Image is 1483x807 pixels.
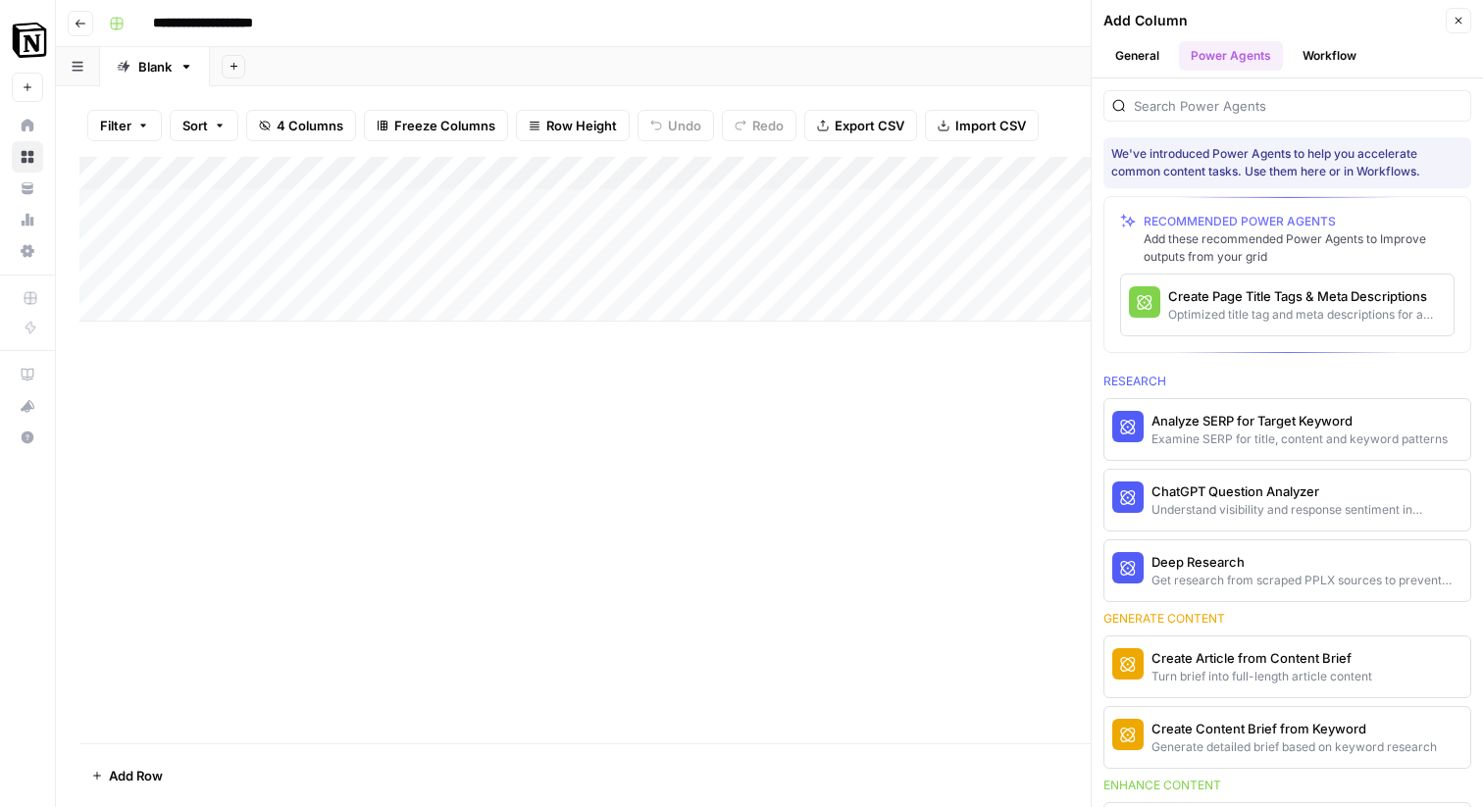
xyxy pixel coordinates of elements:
[835,116,904,135] span: Export CSV
[1151,411,1448,430] div: Analyze SERP for Target Keyword
[100,47,210,86] a: Blank
[1104,636,1470,697] button: Create Article from Content BriefTurn brief into full-length article content
[12,235,43,267] a: Settings
[1151,552,1462,572] div: Deep Research
[1151,572,1462,589] div: Get research from scraped PPLX sources to prevent source [MEDICAL_DATA]
[722,110,796,141] button: Redo
[12,204,43,235] a: Usage
[1168,306,1446,324] div: Optimized title tag and meta descriptions for a page
[955,116,1026,135] span: Import CSV
[1111,145,1463,180] div: We've introduced Power Agents to help you accelerate common content tasks. Use them here or in Wo...
[109,766,163,785] span: Add Row
[804,110,917,141] button: Export CSV
[1151,430,1448,448] div: Examine SERP for title, content and keyword patterns
[1151,719,1437,738] div: Create Content Brief from Keyword
[516,110,630,141] button: Row Height
[1103,610,1471,628] div: Generate content
[364,110,508,141] button: Freeze Columns
[1151,738,1437,756] div: Generate detailed brief based on keyword research
[1151,481,1462,501] div: ChatGPT Question Analyzer
[638,110,714,141] button: Undo
[1134,96,1462,116] input: Search Power Agents
[1103,777,1471,794] div: Enhance content
[12,390,43,422] button: What's new?
[87,110,162,141] button: Filter
[12,422,43,453] button: Help + Support
[1151,668,1372,685] div: Turn brief into full-length article content
[752,116,784,135] span: Redo
[170,110,238,141] button: Sort
[138,57,172,76] div: Blank
[1151,501,1462,519] div: Understand visibility and response sentiment in ChatGPT
[12,359,43,390] a: AirOps Academy
[79,760,175,791] button: Add Row
[277,116,343,135] span: 4 Columns
[668,116,701,135] span: Undo
[1104,470,1470,530] button: ChatGPT Question AnalyzerUnderstand visibility and response sentiment in ChatGPT
[1103,41,1171,71] button: General
[12,110,43,141] a: Home
[925,110,1039,141] button: Import CSV
[1144,230,1455,266] div: Add these recommended Power Agents to Improve outputs from your grid
[1144,213,1455,230] div: Recommended Power Agents
[12,16,43,65] button: Workspace: Notion
[246,110,356,141] button: 4 Columns
[12,23,47,58] img: Notion Logo
[12,141,43,173] a: Browse
[1121,275,1454,335] button: Create Page Title Tags & Meta DescriptionsOptimized title tag and meta descriptions for a page
[1151,648,1372,668] div: Create Article from Content Brief
[394,116,495,135] span: Freeze Columns
[13,391,42,421] div: What's new?
[546,116,617,135] span: Row Height
[1179,41,1283,71] button: Power Agents
[1168,286,1446,306] div: Create Page Title Tags & Meta Descriptions
[1104,540,1470,601] button: Deep ResearchGet research from scraped PPLX sources to prevent source [MEDICAL_DATA]
[1104,399,1470,460] button: Analyze SERP for Target KeywordExamine SERP for title, content and keyword patterns
[1103,373,1471,390] div: Research
[12,173,43,204] a: Your Data
[182,116,208,135] span: Sort
[1291,41,1368,71] button: Workflow
[100,116,131,135] span: Filter
[1104,707,1470,768] button: Create Content Brief from KeywordGenerate detailed brief based on keyword research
